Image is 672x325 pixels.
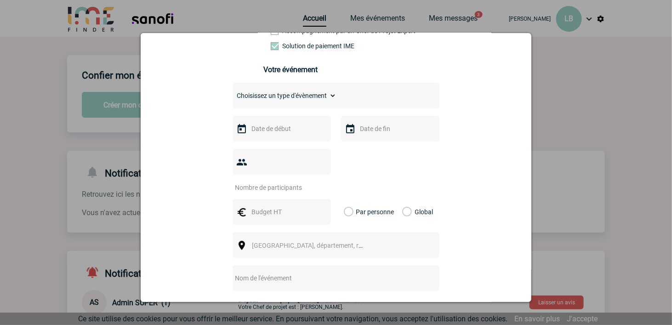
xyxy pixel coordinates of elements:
label: Conformité aux process achat client, Prise en charge de la facturation, Mutualisation de plusieur... [271,42,311,50]
input: Date de début [249,123,313,135]
label: Par personne [344,199,354,225]
span: [GEOGRAPHIC_DATA], département, région... [252,242,380,249]
label: Global [402,199,408,225]
input: Nombre de participants [233,182,319,194]
input: Nom de l'événement [233,272,415,284]
input: Budget HT [249,206,313,218]
h3: Votre événement [264,65,409,74]
input: Date de fin [358,123,421,135]
p: Vous pouvez ajouter une pièce jointe à votre demande [233,302,439,308]
label: Prestation payante [271,27,311,34]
